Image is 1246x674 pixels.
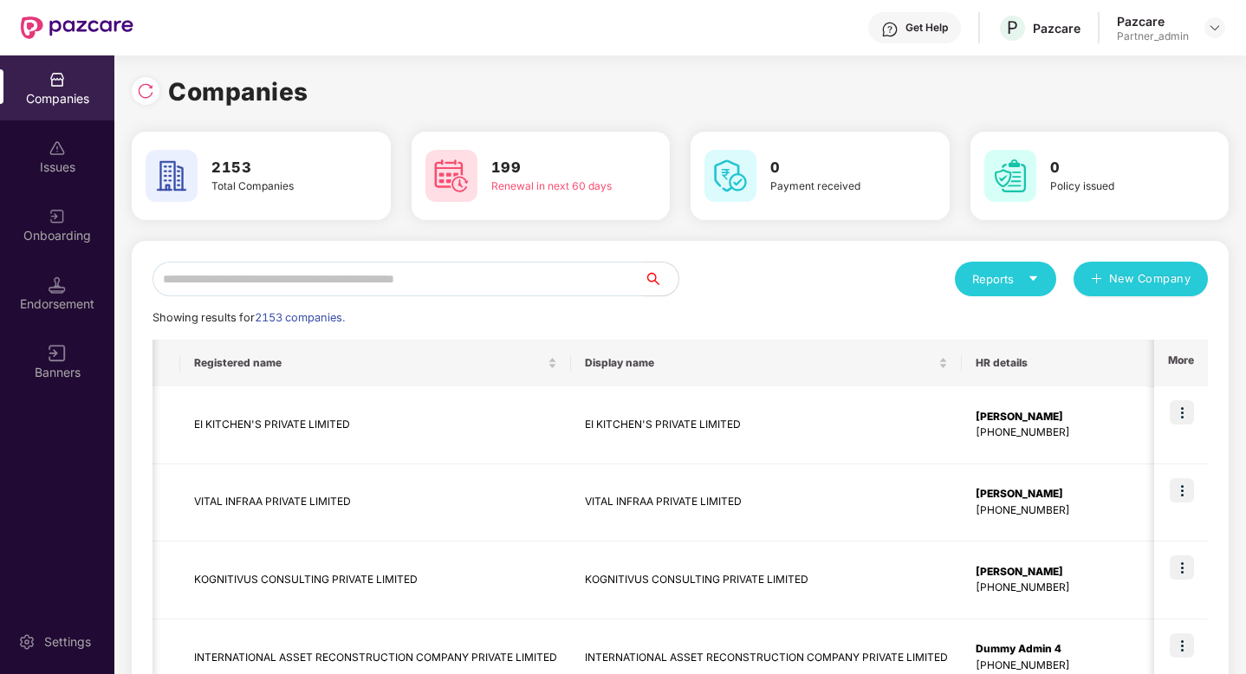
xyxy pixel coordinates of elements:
img: svg+xml;base64,PHN2ZyBpZD0iU2V0dGluZy0yMHgyMCIgeG1sbnM9Imh0dHA6Ly93d3cudzMub3JnLzIwMDAvc3ZnIiB3aW... [18,633,36,651]
div: Settings [39,633,96,651]
h3: 0 [1050,157,1179,179]
img: svg+xml;base64,PHN2ZyB4bWxucz0iaHR0cDovL3d3dy53My5vcmcvMjAwMC9zdmciIHdpZHRoPSI2MCIgaGVpZ2h0PSI2MC... [425,150,477,202]
img: svg+xml;base64,PHN2ZyB3aWR0aD0iMTQuNSIgaGVpZ2h0PSIxNC41IiB2aWV3Qm94PSIwIDAgMTYgMTYiIGZpbGw9Im5vbm... [49,276,66,294]
img: icon [1170,555,1194,580]
h3: 0 [770,157,899,179]
div: Partner_admin [1117,29,1189,43]
img: svg+xml;base64,PHN2ZyBpZD0iSGVscC0zMngzMiIgeG1sbnM9Imh0dHA6Ly93d3cudzMub3JnLzIwMDAvc3ZnIiB3aWR0aD... [881,21,899,38]
div: Pazcare [1033,20,1081,36]
h3: 2153 [211,157,341,179]
img: icon [1170,478,1194,502]
div: [PERSON_NAME] [976,486,1153,502]
div: Policy issued [1050,178,1179,195]
span: search [643,272,678,286]
img: svg+xml;base64,PHN2ZyBpZD0iRHJvcGRvd24tMzJ4MzIiIHhtbG5zPSJodHRwOi8vd3d3LnczLm9yZy8yMDAwL3N2ZyIgd2... [1208,21,1222,35]
div: [PERSON_NAME] [976,409,1153,425]
span: Display name [585,356,935,370]
img: New Pazcare Logo [21,16,133,39]
th: Display name [571,340,962,386]
span: 2153 companies. [255,311,345,324]
div: [PERSON_NAME] [976,564,1153,580]
th: More [1154,340,1208,386]
div: Reports [972,270,1039,288]
div: Renewal in next 60 days [491,178,620,195]
img: svg+xml;base64,PHN2ZyB4bWxucz0iaHR0cDovL3d3dy53My5vcmcvMjAwMC9zdmciIHdpZHRoPSI2MCIgaGVpZ2h0PSI2MC... [146,150,198,202]
span: plus [1091,273,1102,287]
td: EI KITCHEN'S PRIVATE LIMITED [180,386,571,464]
td: VITAL INFRAA PRIVATE LIMITED [571,464,962,542]
div: Total Companies [211,178,341,195]
div: Payment received [770,178,899,195]
h1: Companies [168,73,308,111]
span: New Company [1109,270,1191,288]
button: search [643,262,679,296]
div: [PHONE_NUMBER] [976,502,1153,519]
span: caret-down [1028,273,1039,284]
img: svg+xml;base64,PHN2ZyB3aWR0aD0iMTYiIGhlaWdodD0iMTYiIHZpZXdCb3g9IjAgMCAxNiAxNiIgZmlsbD0ibm9uZSIgeG... [49,345,66,362]
span: P [1007,17,1018,38]
div: Get Help [905,21,948,35]
span: Registered name [194,356,544,370]
img: svg+xml;base64,PHN2ZyBpZD0iUmVsb2FkLTMyeDMyIiB4bWxucz0iaHR0cDovL3d3dy53My5vcmcvMjAwMC9zdmciIHdpZH... [137,82,154,100]
img: icon [1170,633,1194,658]
th: Registered name [180,340,571,386]
td: KOGNITIVUS CONSULTING PRIVATE LIMITED [571,541,962,619]
img: svg+xml;base64,PHN2ZyBpZD0iQ29tcGFuaWVzIiB4bWxucz0iaHR0cDovL3d3dy53My5vcmcvMjAwMC9zdmciIHdpZHRoPS... [49,71,66,88]
img: icon [1170,400,1194,424]
div: [PHONE_NUMBER] [976,658,1153,674]
img: svg+xml;base64,PHN2ZyB4bWxucz0iaHR0cDovL3d3dy53My5vcmcvMjAwMC9zdmciIHdpZHRoPSI2MCIgaGVpZ2h0PSI2MC... [704,150,756,202]
div: [PHONE_NUMBER] [976,424,1153,441]
span: Showing results for [153,311,345,324]
th: HR details [962,340,1167,386]
div: [PHONE_NUMBER] [976,580,1153,596]
img: svg+xml;base64,PHN2ZyB4bWxucz0iaHR0cDovL3d3dy53My5vcmcvMjAwMC9zdmciIHdpZHRoPSI2MCIgaGVpZ2h0PSI2MC... [984,150,1036,202]
td: EI KITCHEN'S PRIVATE LIMITED [571,386,962,464]
div: Dummy Admin 4 [976,641,1153,658]
td: VITAL INFRAA PRIVATE LIMITED [180,464,571,542]
h3: 199 [491,157,620,179]
img: svg+xml;base64,PHN2ZyB3aWR0aD0iMjAiIGhlaWdodD0iMjAiIHZpZXdCb3g9IjAgMCAyMCAyMCIgZmlsbD0ibm9uZSIgeG... [49,208,66,225]
button: plusNew Company [1074,262,1208,296]
img: svg+xml;base64,PHN2ZyBpZD0iSXNzdWVzX2Rpc2FibGVkIiB4bWxucz0iaHR0cDovL3d3dy53My5vcmcvMjAwMC9zdmciIH... [49,139,66,157]
div: Pazcare [1117,13,1189,29]
td: KOGNITIVUS CONSULTING PRIVATE LIMITED [180,541,571,619]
